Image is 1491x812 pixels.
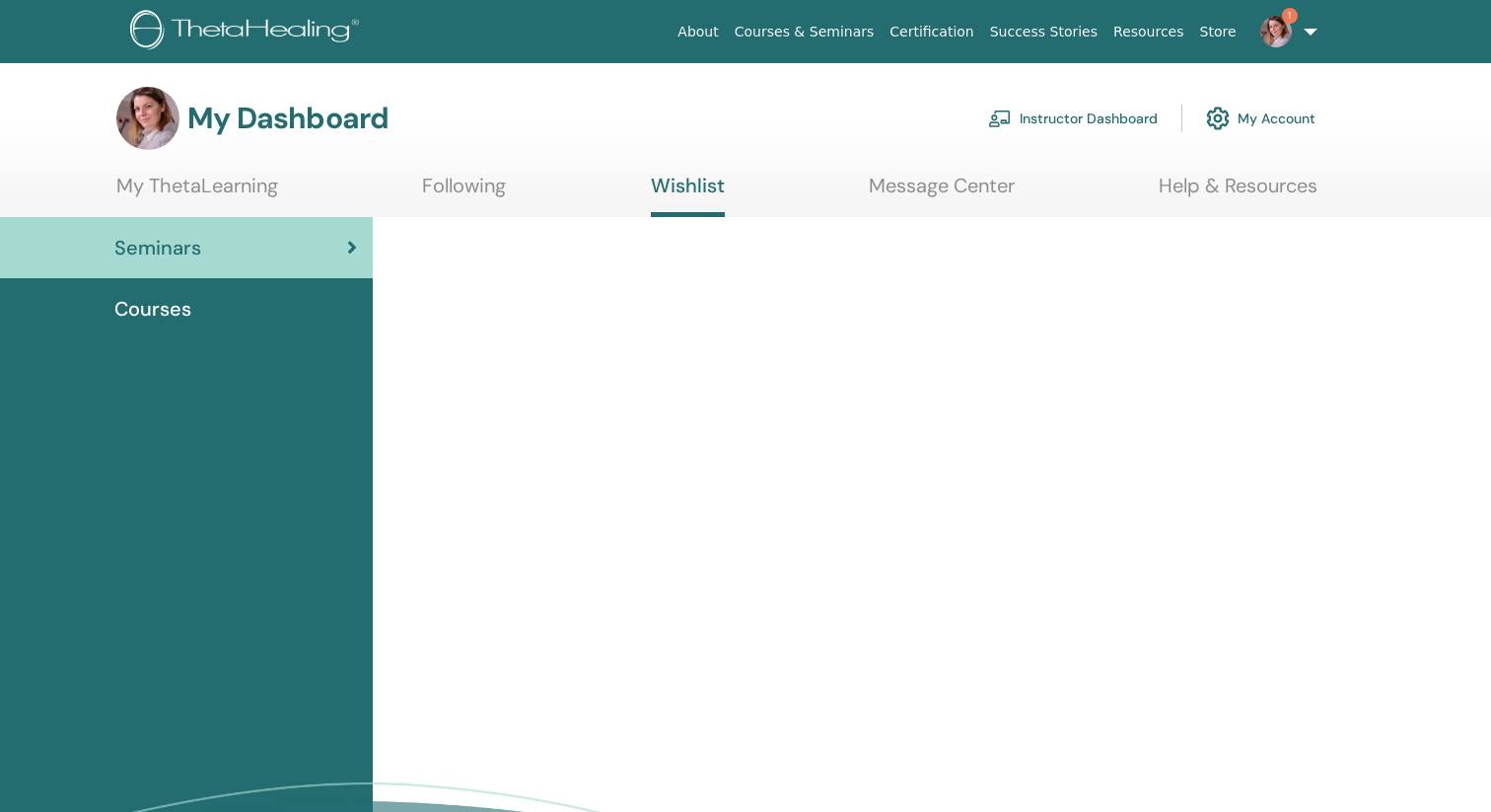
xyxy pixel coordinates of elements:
[1192,14,1244,50] a: Store
[1206,102,1230,135] img: cog.svg
[422,174,506,212] a: Following
[130,10,366,54] img: logo.png
[988,110,1012,127] img: chalkboard-teacher.svg
[1282,8,1298,24] span: 1
[869,174,1015,212] a: Message Center
[114,233,201,262] span: Seminars
[116,87,179,150] img: default.jpg
[114,294,191,324] span: Courses
[727,14,883,50] a: Courses & Seminars
[116,174,278,212] a: My ThetaLearning
[1105,14,1192,50] a: Resources
[1159,174,1317,212] a: Help & Resources
[982,14,1105,50] a: Success Stories
[1260,16,1292,47] img: default.jpg
[882,14,981,50] a: Certification
[1206,97,1315,140] a: My Account
[651,174,725,217] a: Wishlist
[670,14,726,50] a: About
[187,101,389,136] h3: My Dashboard
[988,97,1158,140] a: Instructor Dashboard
